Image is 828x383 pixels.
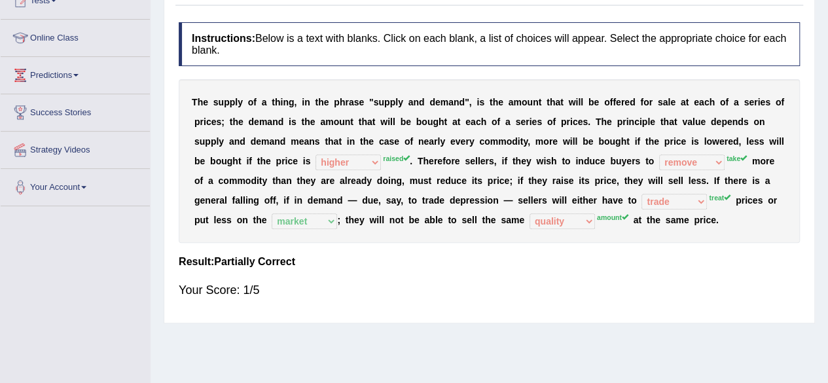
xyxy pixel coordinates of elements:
[674,117,677,127] b: t
[261,136,269,147] b: m
[769,136,776,147] b: w
[200,136,206,147] b: u
[552,117,556,127] b: f
[716,117,721,127] b: e
[754,136,759,147] b: s
[634,136,637,147] b: i
[283,97,289,107] b: n
[338,136,342,147] b: t
[664,136,670,147] b: p
[616,97,621,107] b: e
[522,97,528,107] b: o
[465,117,471,127] b: e
[1,94,150,127] a: Success Stories
[709,97,715,107] b: h
[660,117,664,127] b: t
[248,117,254,127] b: d
[439,117,444,127] b: h
[776,97,782,107] b: o
[235,97,238,107] b: l
[229,136,234,147] b: a
[267,117,272,127] b: a
[389,136,394,147] b: s
[734,97,739,107] b: a
[497,117,500,127] b: f
[416,117,422,127] b: b
[275,97,281,107] b: h
[192,33,255,44] b: Instructions:
[340,97,346,107] b: h
[563,136,570,147] b: w
[359,97,364,107] b: e
[1,57,150,90] a: Predictions
[274,136,280,147] b: n
[515,117,520,127] b: s
[302,97,304,107] b: i
[304,97,310,107] b: n
[194,117,200,127] b: p
[200,117,203,127] b: r
[753,117,759,127] b: o
[427,117,433,127] b: u
[640,97,643,107] b: f
[320,117,325,127] b: a
[280,97,283,107] b: i
[315,97,318,107] b: t
[630,97,636,107] b: d
[588,117,590,127] b: .
[448,97,454,107] b: a
[498,136,506,147] b: m
[440,136,445,147] b: y
[444,117,447,127] b: t
[642,117,648,127] b: p
[570,117,573,127] b: i
[469,136,475,147] b: y
[530,117,532,127] b: i
[479,136,484,147] b: c
[765,97,770,107] b: s
[205,136,211,147] b: p
[387,117,390,127] b: i
[649,97,652,107] b: r
[350,117,353,127] b: t
[333,136,338,147] b: a
[687,117,693,127] b: a
[617,117,622,127] b: p
[479,97,484,107] b: s
[256,136,261,147] b: e
[406,117,411,127] b: e
[393,117,395,127] b: l
[669,117,674,127] b: a
[345,97,348,107] b: r
[295,97,297,107] b: ,
[645,136,649,147] b: t
[422,117,427,127] b: o
[626,117,628,127] b: i
[238,117,243,127] b: e
[291,136,298,147] b: m
[490,136,498,147] b: m
[647,117,650,127] b: l
[727,117,732,127] b: e
[694,136,699,147] b: s
[693,117,695,127] b: l
[484,136,490,147] b: o
[471,117,476,127] b: a
[512,136,518,147] b: d
[203,97,208,107] b: e
[460,136,465,147] b: e
[390,117,393,127] b: l
[643,97,649,107] b: o
[434,136,437,147] b: r
[577,117,583,127] b: e
[507,136,513,147] b: o
[289,117,291,127] b: i
[621,136,626,147] b: h
[533,97,539,107] b: n
[681,136,686,147] b: e
[539,97,542,107] b: t
[594,97,599,107] b: e
[535,136,543,147] b: m
[1,169,150,202] a: Your Account
[354,97,359,107] b: s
